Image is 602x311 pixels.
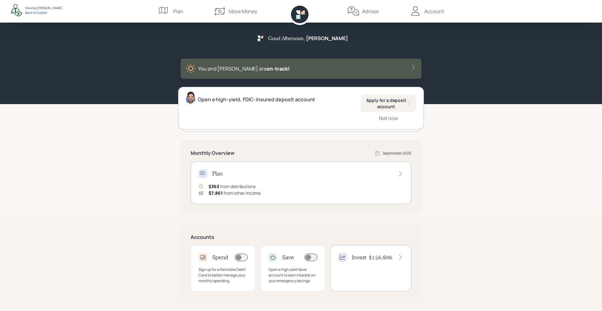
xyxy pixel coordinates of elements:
[362,8,379,15] div: Advisor
[209,190,261,196] div: from other income
[383,150,411,156] div: September 2025
[186,64,196,74] img: sunny-XHVQM73Q.digested.png
[198,65,290,72] div: You and [PERSON_NAME] are
[198,96,315,103] div: Open a high-yield, FDIC-insured deposit account
[424,8,444,15] div: Account
[268,35,305,41] h5: Good Afternoon ,
[198,267,248,284] div: Sign up for a Retirable Debit Card to better manage your monthly spending.
[212,254,228,261] h4: Spend
[191,234,411,240] h5: Accounts
[25,10,62,15] div: Back to Copilot
[379,115,398,122] div: Not now
[361,95,416,112] button: Apply for a deposit account
[173,8,183,15] div: Plan
[369,254,392,261] h4: $156,806
[306,35,348,41] h5: [PERSON_NAME]
[268,267,318,284] div: Open a high yield Save account to earn interest on your emergency savings.
[209,183,256,190] div: from distributions
[212,170,223,177] h4: Plan
[209,183,219,189] span: $363
[366,97,411,109] div: Apply for a deposit account
[352,254,366,261] h4: Invest
[282,254,294,261] h4: Save
[186,92,195,104] img: michael-russo-headshot.png
[209,190,223,196] span: $7,861
[267,65,290,72] span: on‑track!
[25,6,62,10] div: Viewing: [PERSON_NAME]
[191,150,235,156] h5: Monthly Overview
[229,8,257,15] div: Move Money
